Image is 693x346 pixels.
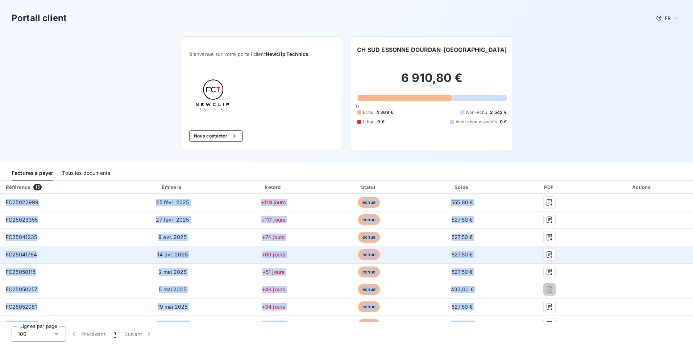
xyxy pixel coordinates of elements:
[418,184,507,191] div: Solde
[262,251,285,258] span: +69 jours
[6,199,39,205] span: FC25022999
[452,304,473,310] span: 527,50 €
[358,214,380,225] span: échue
[121,184,224,191] div: Émise le
[110,326,120,342] button: 1
[262,304,285,310] span: +34 jours
[6,217,38,223] span: FC25023355
[363,119,374,125] span: Litige
[363,109,373,116] span: Échu
[6,304,37,310] span: FC25052081
[158,304,188,310] span: 19 mai 2025
[6,184,30,190] div: Référence
[156,217,189,223] span: 27 févr. 2025
[189,130,243,142] button: Nous contacter
[6,234,37,240] span: FC25041235
[120,326,157,342] button: Suivant
[358,301,380,312] span: échue
[12,12,67,25] h3: Portail client
[6,269,36,275] span: FC25050115
[266,51,308,57] span: Newclip Technics
[452,269,473,275] span: 527,50 €
[358,284,380,295] span: échue
[452,217,473,223] span: 527,50 €
[466,109,487,116] span: Non-échu
[159,269,187,275] span: 2 mai 2025
[357,71,507,92] h2: 6 910,80 €
[452,251,473,258] span: 527,50 €
[157,321,188,327] span: 30 mai 2025
[12,165,53,181] div: Factures à payer
[358,232,380,243] span: échue
[358,197,380,208] span: échue
[357,45,507,54] h6: CH SUD ESSONNE DOURDAN-[GEOGRAPHIC_DATA]
[358,249,380,260] span: échue
[6,321,38,327] span: FC25053778
[66,326,110,342] button: Précédent
[377,119,384,125] span: 0 €
[114,330,116,338] span: 1
[456,119,497,125] span: Avoirs non associés
[592,184,692,191] div: Actions
[33,184,41,190] span: 15
[156,199,189,205] span: 25 févr. 2025
[18,330,26,338] span: 100
[159,286,186,292] span: 5 mai 2025
[665,15,671,21] span: FR
[261,199,286,205] span: +119 jours
[6,286,38,292] span: FC25050257
[452,234,473,240] span: 527,50 €
[6,251,37,258] span: FC25041764
[262,321,285,327] span: +23 jours
[358,267,380,277] span: échue
[356,103,359,109] span: 0
[451,199,473,205] span: 555,80 €
[261,217,286,223] span: +117 jours
[510,184,589,191] div: PDF
[323,184,415,191] div: Statut
[227,184,320,191] div: Retard
[189,74,236,119] img: Company logo
[451,321,473,327] span: 216,00 €
[189,51,333,57] span: Bienvenue sur votre portail client .
[376,109,393,116] span: 4 369 €
[262,269,285,275] span: +51 jours
[262,234,285,240] span: +74 jours
[358,319,380,330] span: échue
[157,251,188,258] span: 14 avr. 2025
[490,109,507,116] span: 2 542 €
[262,286,285,292] span: +48 jours
[500,119,507,125] span: 0 €
[158,234,187,240] span: 9 avr. 2025
[451,286,474,292] span: 432,00 €
[62,165,110,181] div: Tous les documents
